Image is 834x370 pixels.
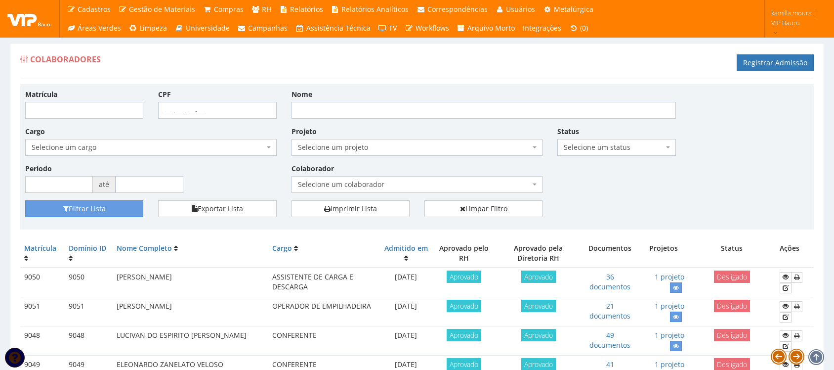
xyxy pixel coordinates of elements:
span: kamilla.moura | VIP Bauru [771,8,821,28]
a: Arquivo Morto [453,19,519,38]
span: Aprovado [447,271,481,283]
td: 9050 [65,268,113,297]
span: Integrações [523,23,561,33]
td: 9051 [65,297,113,326]
a: (0) [565,19,592,38]
th: Status [688,239,776,268]
span: até [93,176,116,193]
td: [PERSON_NAME] [113,268,269,297]
span: Universidade [186,23,230,33]
span: Desligado [714,271,750,283]
th: Projetos [638,239,688,268]
a: Cargo [272,243,292,253]
td: CONFERENTE [268,326,379,356]
td: [DATE] [379,326,432,356]
label: CPF [158,90,171,99]
a: Nome Completo [117,243,172,253]
a: 1 projeto [655,272,684,281]
a: Registrar Admissão [737,54,814,71]
a: TV [375,19,401,38]
span: Aprovado [521,300,556,312]
span: Selecione um colaborador [292,176,543,193]
td: 9048 [65,326,113,356]
span: Limpeza [139,23,167,33]
span: Arquivo Morto [467,23,515,33]
td: 9048 [20,326,65,356]
a: Workflows [401,19,453,38]
label: Matrícula [25,90,57,99]
span: Correspondências [427,4,488,14]
a: Campanhas [234,19,292,38]
span: Campanhas [248,23,288,33]
td: 9051 [20,297,65,326]
span: Selecione um cargo [25,139,277,156]
span: TV [389,23,397,33]
a: Imprimir Lista [292,200,410,217]
a: Limpar Filtro [424,200,542,217]
img: logo [7,11,52,26]
label: Período [25,164,52,174]
label: Status [557,127,579,137]
span: Relatórios Analíticos [341,4,409,14]
span: Gestão de Materiais [129,4,195,14]
a: Admitido em [384,243,428,253]
span: Cadastros [78,4,111,14]
span: Selecione um status [557,139,675,156]
a: 36 documentos [589,272,630,291]
th: Ações [776,239,814,268]
label: Colaborador [292,164,334,174]
a: Domínio ID [69,243,106,253]
span: Selecione um status [564,142,663,152]
td: 9050 [20,268,65,297]
span: RH [262,4,271,14]
span: Aprovado [521,271,556,283]
th: Documentos [582,239,638,268]
td: [DATE] [379,268,432,297]
a: Matrícula [24,243,56,253]
button: Exportar Lista [158,200,276,217]
label: Cargo [25,127,45,137]
span: Aprovado [521,329,556,341]
a: Assistência Técnica [292,19,375,38]
label: Nome [292,90,312,99]
span: Usuários [506,4,535,14]
a: 21 documentos [589,301,630,321]
a: 1 projeto [655,301,684,311]
span: Compras [214,4,244,14]
a: Áreas Verdes [63,19,125,38]
a: Limpeza [125,19,171,38]
a: 1 projeto [655,330,684,340]
td: OPERADOR DE EMPILHADEIRA [268,297,379,326]
label: Projeto [292,127,317,137]
span: Workflows [416,23,449,33]
th: Aprovado pelo RH [432,239,495,268]
a: 1 projeto [655,360,684,369]
span: Desligado [714,329,750,341]
a: Integrações [519,19,565,38]
button: Filtrar Lista [25,200,143,217]
th: Aprovado pela Diretoria RH [495,239,582,268]
span: (0) [580,23,588,33]
td: ASSISTENTE DE CARGA E DESCARGA [268,268,379,297]
span: Selecione um projeto [298,142,531,152]
span: Relatórios [290,4,323,14]
span: Áreas Verdes [78,23,121,33]
span: Aprovado [447,300,481,312]
span: Colaboradores [30,54,101,65]
a: 49 documentos [589,330,630,350]
span: Selecione um projeto [292,139,543,156]
span: Assistência Técnica [306,23,371,33]
span: Metalúrgica [554,4,593,14]
td: [PERSON_NAME] [113,297,269,326]
a: Universidade [171,19,234,38]
span: Aprovado [447,329,481,341]
input: ___.___.___-__ [158,102,276,119]
td: LUCIVAN DO ESPIRITO [PERSON_NAME] [113,326,269,356]
span: Selecione um cargo [32,142,264,152]
span: Desligado [714,300,750,312]
span: Selecione um colaborador [298,180,531,189]
td: [DATE] [379,297,432,326]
